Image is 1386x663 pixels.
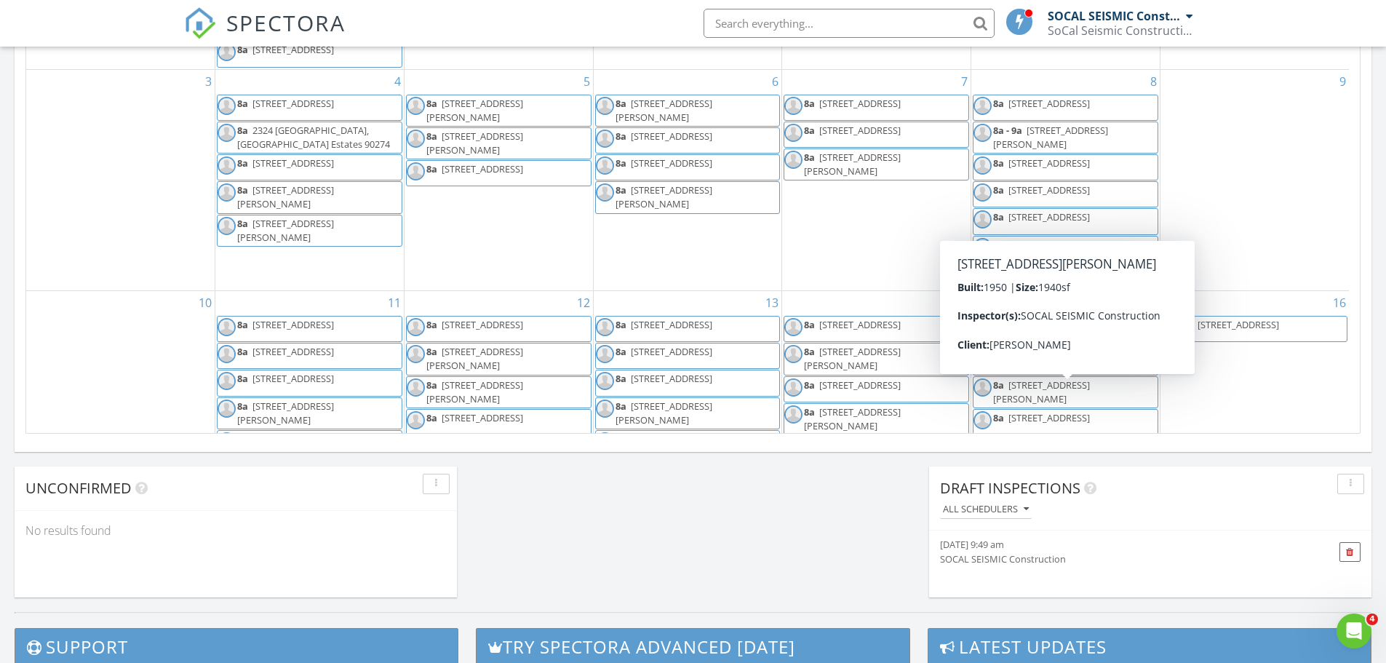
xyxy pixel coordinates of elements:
[993,156,1004,170] span: 8a
[217,343,402,369] a: 8a [STREET_ADDRESS]
[804,151,815,164] span: 8a
[596,183,614,202] img: default-user-f0147aede5fd5fa78ca7ade42f37bd4542148d508eef1c3d3ea960f66861d68b.jpg
[595,181,781,213] a: 8a [STREET_ADDRESS][PERSON_NAME]
[1008,97,1090,110] span: [STREET_ADDRESS]
[616,372,714,385] a: 8a [STREET_ADDRESS]
[406,343,592,375] a: 8a [STREET_ADDRESS][PERSON_NAME]
[406,316,592,342] a: 8a [STREET_ADDRESS]
[426,411,437,424] span: 8a
[595,343,781,369] a: 8a [STREET_ADDRESS]
[616,400,712,426] span: [STREET_ADDRESS][PERSON_NAME]
[819,97,901,110] span: [STREET_ADDRESS]
[1048,9,1182,23] div: SOCAL SEISMIC Construction
[1163,318,1181,336] img: default-user-f0147aede5fd5fa78ca7ade42f37bd4542148d508eef1c3d3ea960f66861d68b.jpg
[426,318,437,331] span: 8a
[237,217,334,244] span: [STREET_ADDRESS][PERSON_NAME]
[784,148,969,180] a: 8a [STREET_ADDRESS][PERSON_NAME]
[426,345,523,372] span: [STREET_ADDRESS][PERSON_NAME]
[217,316,402,342] a: 8a [STREET_ADDRESS]
[595,316,781,342] a: 8a [STREET_ADDRESS]
[1141,291,1160,314] a: Go to August 15, 2025
[616,97,712,124] a: 8a [STREET_ADDRESS][PERSON_NAME]
[804,124,903,137] a: 8a [STREET_ADDRESS]
[616,318,626,331] span: 8a
[784,343,969,375] a: 8a [STREET_ADDRESS][PERSON_NAME]
[1027,265,1108,278] span: [STREET_ADDRESS]
[973,411,992,429] img: default-user-f0147aede5fd5fa78ca7ade42f37bd4542148d508eef1c3d3ea960f66861d68b.jpg
[993,265,1022,278] span: 8a - 9a
[973,95,1158,121] a: 8a [STREET_ADDRESS]
[993,411,1004,424] span: 8a
[1330,291,1349,314] a: Go to August 16, 2025
[237,124,392,151] a: 8a 2324 [GEOGRAPHIC_DATA], [GEOGRAPHIC_DATA] Estates 90274
[971,69,1160,291] td: Go to August 8, 2025
[596,156,614,175] img: default-user-f0147aede5fd5fa78ca7ade42f37bd4542148d508eef1c3d3ea960f66861d68b.jpg
[993,345,1004,358] span: 8a
[804,345,901,372] a: 8a [STREET_ADDRESS][PERSON_NAME]
[26,291,215,492] td: Go to August 10, 2025
[237,97,248,110] span: 8a
[993,97,1004,110] span: 8a
[406,95,592,127] a: 8a [STREET_ADDRESS][PERSON_NAME]
[1008,183,1090,196] span: [STREET_ADDRESS]
[426,378,523,405] span: [STREET_ADDRESS][PERSON_NAME]
[973,208,1158,234] a: 8a [STREET_ADDRESS]
[993,318,1092,331] a: 8a [STREET_ADDRESS]
[804,151,901,178] span: [STREET_ADDRESS][PERSON_NAME]
[782,291,971,492] td: Go to August 14, 2025
[404,69,593,291] td: Go to August 5, 2025
[426,162,525,175] a: 8a [STREET_ADDRESS]
[1182,318,1193,331] span: 8a
[616,318,714,331] a: 8a [STREET_ADDRESS]
[973,409,1158,435] a: 8a [STREET_ADDRESS]
[385,291,404,314] a: Go to August 11, 2025
[196,291,215,314] a: Go to August 10, 2025
[616,345,714,358] a: 8a [STREET_ADDRESS]
[595,370,781,396] a: 8a [STREET_ADDRESS]
[973,238,992,256] img: default-user-f0147aede5fd5fa78ca7ade42f37bd4542148d508eef1c3d3ea960f66861d68b.jpg
[993,378,1004,392] span: 8a
[407,411,425,429] img: default-user-f0147aede5fd5fa78ca7ade42f37bd4542148d508eef1c3d3ea960f66861d68b.jpg
[407,345,425,363] img: default-user-f0147aede5fd5fa78ca7ade42f37bd4542148d508eef1c3d3ea960f66861d68b.jpg
[973,378,992,397] img: default-user-f0147aede5fd5fa78ca7ade42f37bd4542148d508eef1c3d3ea960f66861d68b.jpg
[218,372,236,390] img: default-user-f0147aede5fd5fa78ca7ade42f37bd4542148d508eef1c3d3ea960f66861d68b.jpg
[1366,614,1378,625] span: 4
[973,263,1158,289] a: 8a - 9a [STREET_ADDRESS]
[940,552,1291,566] div: SOCAL SEISMIC Construction
[1008,238,1090,251] span: [STREET_ADDRESS]
[952,291,971,314] a: Go to August 14, 2025
[252,432,334,445] span: [STREET_ADDRESS]
[217,154,402,180] a: 8a [STREET_ADDRESS]
[215,291,405,492] td: Go to August 11, 2025
[596,372,614,390] img: default-user-f0147aede5fd5fa78ca7ade42f37bd4542148d508eef1c3d3ea960f66861d68b.jpg
[973,154,1158,180] a: 8a [STREET_ADDRESS]
[993,124,1108,151] a: 8a - 9a [STREET_ADDRESS][PERSON_NAME]
[993,318,1004,331] span: 8a
[1008,210,1090,223] span: [STREET_ADDRESS]
[406,160,592,186] a: 8a [STREET_ADDRESS]
[407,162,425,180] img: default-user-f0147aede5fd5fa78ca7ade42f37bd4542148d508eef1c3d3ea960f66861d68b.jpg
[237,97,336,110] a: 8a [STREET_ADDRESS]
[1160,69,1349,291] td: Go to August 9, 2025
[202,70,215,93] a: Go to August 3, 2025
[973,210,992,229] img: default-user-f0147aede5fd5fa78ca7ade42f37bd4542148d508eef1c3d3ea960f66861d68b.jpg
[595,127,781,154] a: 8a [STREET_ADDRESS]
[217,181,402,213] a: 8a [STREET_ADDRESS][PERSON_NAME]
[631,156,712,170] span: [STREET_ADDRESS]
[616,156,626,170] span: 8a
[15,511,457,550] div: No results found
[784,318,802,336] img: default-user-f0147aede5fd5fa78ca7ade42f37bd4542148d508eef1c3d3ea960f66861d68b.jpg
[426,130,437,143] span: 8a
[237,318,248,331] span: 8a
[237,183,334,210] a: 8a [STREET_ADDRESS][PERSON_NAME]
[1008,318,1090,331] span: [STREET_ADDRESS]
[218,318,236,336] img: default-user-f0147aede5fd5fa78ca7ade42f37bd4542148d508eef1c3d3ea960f66861d68b.jpg
[596,400,614,418] img: default-user-f0147aede5fd5fa78ca7ade42f37bd4542148d508eef1c3d3ea960f66861d68b.jpg
[407,378,425,397] img: default-user-f0147aede5fd5fa78ca7ade42f37bd4542148d508eef1c3d3ea960f66861d68b.jpg
[426,411,525,424] a: 8a [STREET_ADDRESS]
[973,181,1158,207] a: 8a [STREET_ADDRESS]
[426,318,525,331] a: 8a [STREET_ADDRESS]
[973,97,992,115] img: default-user-f0147aede5fd5fa78ca7ade42f37bd4542148d508eef1c3d3ea960f66861d68b.jpg
[442,318,523,331] span: [STREET_ADDRESS]
[217,122,402,154] a: 8a 2324 [GEOGRAPHIC_DATA], [GEOGRAPHIC_DATA] Estates 90274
